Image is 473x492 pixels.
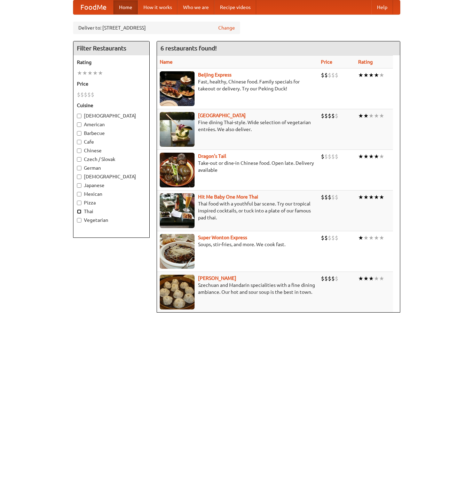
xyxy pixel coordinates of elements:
li: ★ [363,112,369,120]
li: $ [328,193,331,201]
li: ★ [369,71,374,79]
li: $ [331,275,335,282]
li: ★ [369,112,374,120]
li: $ [335,112,338,120]
a: Name [160,59,173,65]
a: Help [371,0,393,14]
li: $ [321,71,324,79]
li: $ [335,71,338,79]
a: FoodMe [73,0,113,14]
a: Hit Me Baby One More Thai [198,194,258,200]
h5: Cuisine [77,102,146,109]
li: $ [324,71,328,79]
li: ★ [374,234,379,242]
input: Barbecue [77,131,81,136]
img: beijing.jpg [160,71,195,106]
li: $ [321,193,324,201]
li: $ [328,71,331,79]
p: Fine dining Thai-style. Wide selection of vegetarian entrées. We also deliver. [160,119,316,133]
li: ★ [363,153,369,160]
a: Recipe videos [214,0,256,14]
label: Mexican [77,191,146,197]
p: Thai food with a youthful bar scene. Try our tropical inspired cocktails, or tuck into a plate of... [160,200,316,221]
li: ★ [363,193,369,201]
li: $ [331,112,335,120]
input: [DEMOGRAPHIC_DATA] [77,175,81,179]
li: ★ [358,153,363,160]
li: ★ [358,71,363,79]
li: ★ [374,275,379,282]
li: ★ [379,193,384,201]
a: Beijing Express [198,72,231,78]
li: $ [331,153,335,160]
a: Dragon's Tail [198,153,226,159]
li: ★ [358,112,363,120]
h5: Rating [77,59,146,66]
input: German [77,166,81,170]
li: ★ [374,153,379,160]
input: Mexican [77,192,81,196]
input: Pizza [77,201,81,205]
li: ★ [77,69,82,77]
h5: Price [77,80,146,87]
li: $ [80,91,84,98]
li: ★ [363,234,369,242]
li: $ [335,234,338,242]
label: Czech / Slovak [77,156,146,163]
li: ★ [379,234,384,242]
input: [DEMOGRAPHIC_DATA] [77,114,81,118]
li: $ [91,91,94,98]
li: ★ [374,193,379,201]
label: Thai [77,208,146,215]
label: Pizza [77,199,146,206]
li: $ [84,91,87,98]
img: babythai.jpg [160,193,195,228]
li: ★ [363,71,369,79]
li: $ [87,91,91,98]
a: [GEOGRAPHIC_DATA] [198,113,246,118]
li: $ [324,234,328,242]
label: American [77,121,146,128]
li: $ [321,234,324,242]
li: ★ [374,112,379,120]
img: shandong.jpg [160,275,195,309]
a: Home [113,0,138,14]
li: $ [335,153,338,160]
li: $ [328,234,331,242]
label: Japanese [77,182,146,189]
div: Deliver to: [STREET_ADDRESS] [73,22,240,34]
li: $ [324,275,328,282]
li: ★ [363,275,369,282]
li: $ [321,112,324,120]
li: ★ [358,275,363,282]
ng-pluralize: 6 restaurants found! [160,45,217,51]
li: $ [324,112,328,120]
li: ★ [369,234,374,242]
li: ★ [379,71,384,79]
input: Chinese [77,148,81,153]
b: Super Wonton Express [198,235,247,240]
li: ★ [374,71,379,79]
li: $ [331,234,335,242]
label: Chinese [77,147,146,154]
li: $ [335,193,338,201]
label: Cafe [77,138,146,145]
a: [PERSON_NAME] [198,275,236,281]
li: ★ [358,193,363,201]
li: $ [321,153,324,160]
label: [DEMOGRAPHIC_DATA] [77,173,146,180]
a: Change [218,24,235,31]
p: Soups, stir-fries, and more. We cook fast. [160,241,316,248]
li: $ [328,153,331,160]
input: Japanese [77,183,81,188]
li: $ [321,275,324,282]
li: ★ [82,69,87,77]
li: ★ [369,275,374,282]
img: superwonton.jpg [160,234,195,269]
li: $ [328,275,331,282]
input: Thai [77,209,81,214]
li: $ [77,91,80,98]
p: Szechuan and Mandarin specialities with a fine dining ambiance. Our hot and sour soup is the best... [160,282,316,296]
